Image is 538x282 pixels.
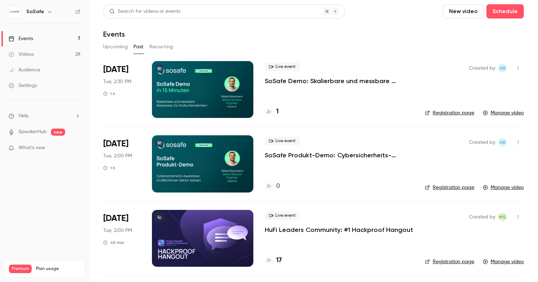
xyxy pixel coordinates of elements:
[149,41,173,53] button: Recurring
[469,64,495,72] span: Created by
[469,138,495,147] span: Created by
[500,64,506,72] span: OK
[103,138,128,150] span: [DATE]
[103,78,131,85] span: Tue, 2:30 PM
[265,77,413,85] a: SoSafe Demo: Skalierbare und messbare Awareness für Großunternehmen
[276,256,282,265] h4: 17
[103,30,125,38] h1: Events
[486,4,524,18] button: Schedule
[133,41,144,53] button: Past
[265,181,280,191] a: 0
[443,4,484,18] button: New video
[483,109,524,116] a: Manage video
[483,184,524,191] a: Manage video
[26,8,44,15] h6: SoSafe
[265,107,279,116] a: 1
[9,112,80,120] li: help-dropdown-opener
[498,213,507,221] span: Melissa Giwa
[425,184,474,191] a: Registration page
[9,265,32,273] span: Premium
[265,137,300,145] span: Live event
[51,129,65,136] span: new
[9,51,34,58] div: Videos
[265,211,300,220] span: Live event
[103,61,141,118] div: Aug 26 Tue, 2:30 PM (Europe/Paris)
[483,258,524,265] a: Manage video
[425,109,474,116] a: Registration page
[265,226,413,234] a: HuFi Leaders Community: #1 Hackproof Hangout
[103,227,132,234] span: Tue, 2:00 PM
[469,213,495,221] span: Created by
[103,213,128,224] span: [DATE]
[103,165,115,171] div: 1 h
[265,63,300,71] span: Live event
[9,66,40,74] div: Audience
[103,41,128,53] button: Upcoming
[103,240,124,245] div: 45 min
[19,128,47,136] a: SpeakerHub
[498,138,507,147] span: Olga Krukova
[103,135,141,192] div: Aug 26 Tue, 2:00 PM (Europe/Paris)
[19,144,45,152] span: What's new
[103,64,128,75] span: [DATE]
[265,151,413,159] a: SoSafe Produkt-Demo: Cybersicherheits-Awareness im öffentlichen Sektor stärken
[425,258,474,265] a: Registration page
[499,213,506,221] span: MG
[265,256,282,265] a: 17
[276,107,279,116] h4: 1
[103,91,115,97] div: 1 h
[9,35,33,42] div: Events
[103,152,132,159] span: Tue, 2:00 PM
[500,138,506,147] span: OK
[36,266,80,272] span: Plan usage
[19,112,29,120] span: Help
[498,64,507,72] span: Olga Krukova
[9,82,37,89] div: Settings
[276,181,280,191] h4: 0
[9,6,20,17] img: SoSafe
[109,8,180,15] div: Search for videos or events
[103,210,141,267] div: Aug 19 Tue, 2:00 PM (Europe/Paris)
